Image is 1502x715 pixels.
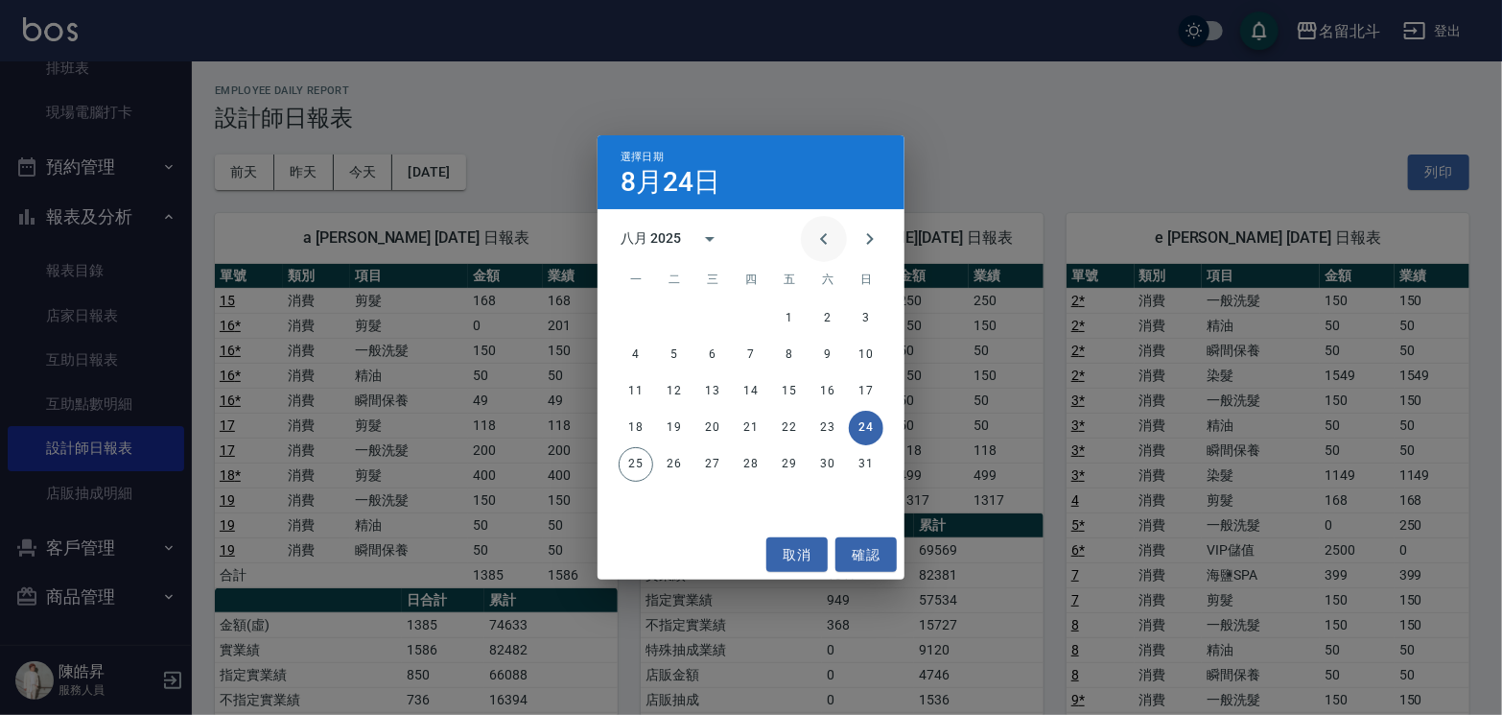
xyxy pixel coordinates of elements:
[801,216,847,262] button: Previous month
[772,338,807,372] button: 8
[835,537,897,573] button: 確認
[619,374,653,409] button: 11
[619,447,653,482] button: 25
[772,261,807,299] span: 星期五
[810,261,845,299] span: 星期六
[849,447,883,482] button: 31
[772,447,807,482] button: 29
[619,411,653,445] button: 18
[734,261,768,299] span: 星期四
[695,447,730,482] button: 27
[772,374,807,409] button: 15
[657,411,692,445] button: 19
[619,261,653,299] span: 星期一
[695,411,730,445] button: 20
[695,261,730,299] span: 星期三
[772,301,807,336] button: 1
[619,338,653,372] button: 4
[695,338,730,372] button: 6
[657,374,692,409] button: 12
[621,171,720,194] h4: 8月24日
[810,338,845,372] button: 9
[810,374,845,409] button: 16
[657,447,692,482] button: 26
[849,338,883,372] button: 10
[695,374,730,409] button: 13
[734,411,768,445] button: 21
[849,411,883,445] button: 24
[849,261,883,299] span: 星期日
[687,216,733,262] button: calendar view is open, switch to year view
[734,374,768,409] button: 14
[657,261,692,299] span: 星期二
[847,216,893,262] button: Next month
[657,338,692,372] button: 5
[849,301,883,336] button: 3
[621,228,681,249] div: 八月 2025
[810,411,845,445] button: 23
[621,151,664,163] span: 選擇日期
[734,338,768,372] button: 7
[849,374,883,409] button: 17
[810,301,845,336] button: 2
[734,447,768,482] button: 28
[772,411,807,445] button: 22
[810,447,845,482] button: 30
[766,537,828,573] button: 取消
